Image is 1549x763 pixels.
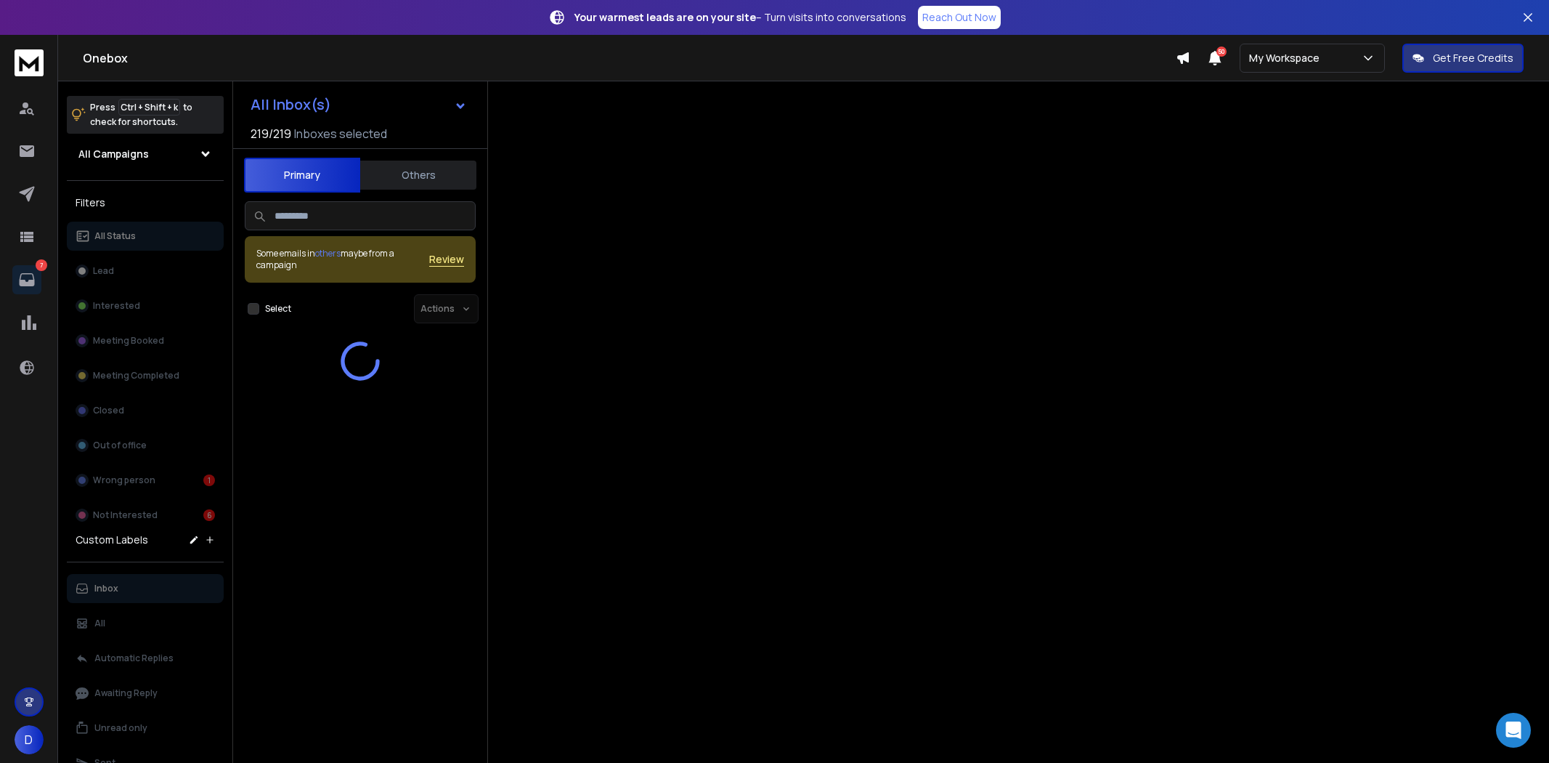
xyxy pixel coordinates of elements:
div: Some emails in maybe from a campaign [256,248,429,271]
span: others [315,247,341,259]
p: My Workspace [1249,51,1325,65]
button: Get Free Credits [1402,44,1524,73]
span: 219 / 219 [251,125,291,142]
button: D [15,725,44,754]
button: All Campaigns [67,140,224,169]
h3: Filters [67,193,224,213]
p: Press to check for shortcuts. [90,100,192,129]
img: logo [15,49,44,76]
button: Review [429,252,464,267]
button: Others [360,159,476,191]
label: Select [265,303,291,315]
button: Primary [244,158,360,193]
h1: All Inbox(s) [251,97,331,112]
strong: Your warmest leads are on your site [574,10,756,24]
h1: All Campaigns [78,147,149,161]
p: Reach Out Now [922,10,996,25]
button: All Inbox(s) [239,90,479,119]
a: 7 [12,265,41,294]
h3: Inboxes selected [294,125,387,142]
h3: Custom Labels [76,533,148,547]
h1: Onebox [83,49,1176,67]
span: 50 [1216,47,1227,57]
span: Ctrl + Shift + k [118,99,180,116]
a: Reach Out Now [918,6,1001,29]
p: Get Free Credits [1433,51,1513,65]
p: 7 [36,259,47,271]
div: Open Intercom Messenger [1496,713,1531,748]
p: – Turn visits into conversations [574,10,906,25]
